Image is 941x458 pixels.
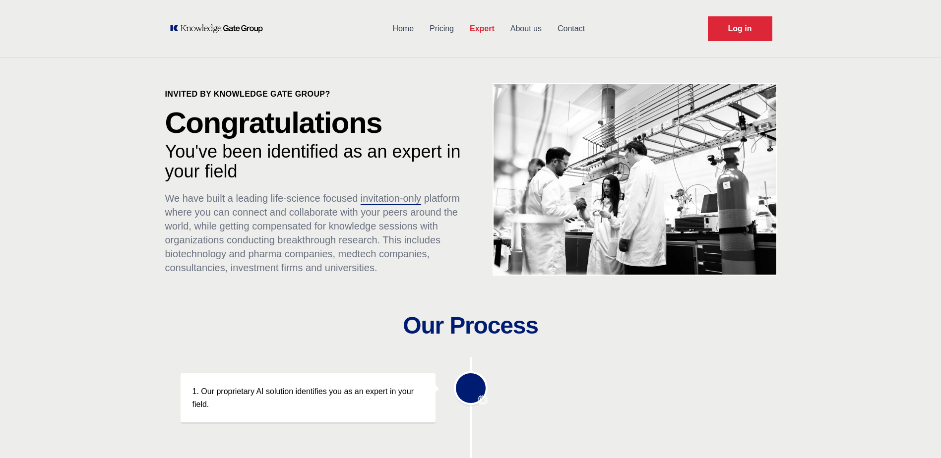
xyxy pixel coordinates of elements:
[169,24,270,34] a: KOL Knowledge Platform: Talk to Key External Experts (KEE)
[165,191,474,275] p: We have built a leading life-science focused platform where you can connect and collaborate with ...
[462,16,502,42] a: Expert
[361,193,421,204] span: invitation-only
[502,16,550,42] a: About us
[384,16,422,42] a: Home
[422,16,462,42] a: Pricing
[165,108,474,138] p: Congratulations
[165,88,474,100] p: Invited by Knowledge Gate Group?
[494,84,776,275] img: KOL management, KEE, Therapy area experts
[192,385,424,410] p: 1. Our proprietary AI solution identifies you as an expert in your field.
[708,16,772,41] a: Request Demo
[550,16,593,42] a: Contact
[165,142,474,181] p: You've been identified as an expert in your field
[891,410,941,458] div: Chat-widget
[891,410,941,458] iframe: Chat Widget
